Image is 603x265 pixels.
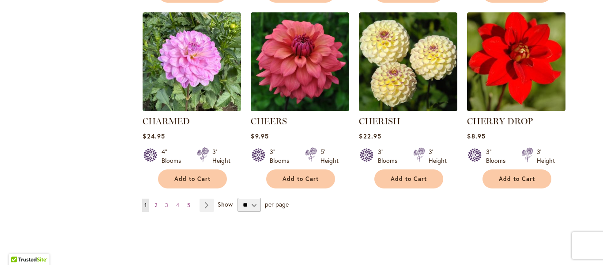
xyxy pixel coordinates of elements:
[176,202,179,208] span: 4
[218,200,233,208] span: Show
[251,12,349,111] img: CHEERS
[467,116,533,127] a: CHERRY DROP
[143,116,190,127] a: CHARMED
[212,147,230,165] div: 3' Height
[359,104,457,113] a: CHERISH
[7,234,31,258] iframe: Launch Accessibility Center
[152,199,159,212] a: 2
[158,169,227,188] button: Add to Cart
[251,132,268,140] span: $9.95
[162,147,186,165] div: 4" Blooms
[374,169,443,188] button: Add to Cart
[467,12,565,111] img: CHERRY DROP
[187,202,190,208] span: 5
[537,147,555,165] div: 3' Height
[467,132,485,140] span: $8.95
[499,175,535,183] span: Add to Cart
[165,202,168,208] span: 3
[143,12,241,111] img: CHARMED
[486,147,511,165] div: 3" Blooms
[251,104,349,113] a: CHEERS
[359,132,381,140] span: $22.95
[163,199,170,212] a: 3
[378,147,403,165] div: 3" Blooms
[174,175,211,183] span: Add to Cart
[251,116,287,127] a: CHEERS
[265,200,289,208] span: per page
[359,12,457,111] img: CHERISH
[467,104,565,113] a: CHERRY DROP
[359,116,400,127] a: CHERISH
[143,104,241,113] a: CHARMED
[429,147,447,165] div: 3' Height
[144,202,147,208] span: 1
[155,202,157,208] span: 2
[283,175,319,183] span: Add to Cart
[185,199,192,212] a: 5
[391,175,427,183] span: Add to Cart
[320,147,339,165] div: 5' Height
[174,199,181,212] a: 4
[266,169,335,188] button: Add to Cart
[270,147,294,165] div: 3" Blooms
[143,132,165,140] span: $24.95
[482,169,551,188] button: Add to Cart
